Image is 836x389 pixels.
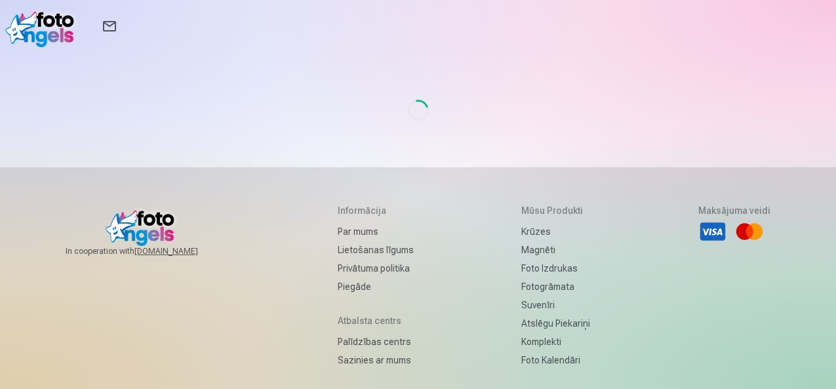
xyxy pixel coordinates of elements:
[338,351,414,369] a: Sazinies ar mums
[521,222,590,241] a: Krūzes
[338,241,414,259] a: Lietošanas līgums
[134,246,229,256] a: [DOMAIN_NAME]
[338,222,414,241] a: Par mums
[521,259,590,277] a: Foto izdrukas
[698,204,770,217] h5: Maksājuma veidi
[338,333,414,351] a: Palīdzības centrs
[735,217,764,246] li: Mastercard
[5,5,81,47] img: /v1
[338,314,414,327] h5: Atbalsta centrs
[698,217,727,246] li: Visa
[521,351,590,369] a: Foto kalendāri
[338,277,414,296] a: Piegāde
[521,314,590,333] a: Atslēgu piekariņi
[338,259,414,277] a: Privātuma politika
[521,241,590,259] a: Magnēti
[521,277,590,296] a: Fotogrāmata
[521,204,590,217] h5: Mūsu produkti
[66,246,229,256] span: In cooperation with
[521,296,590,314] a: Suvenīri
[338,204,414,217] h5: Informācija
[521,333,590,351] a: Komplekti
